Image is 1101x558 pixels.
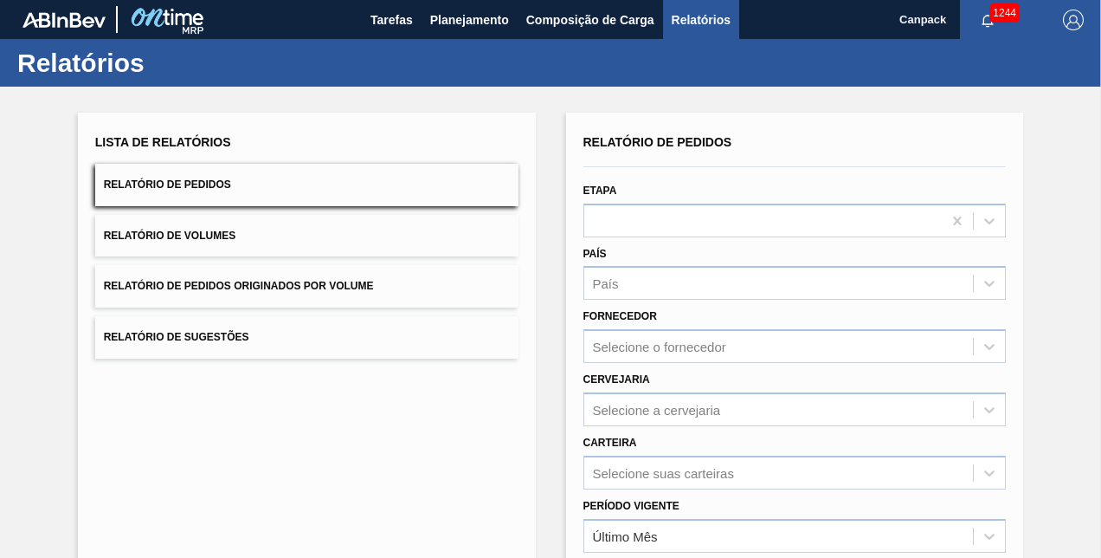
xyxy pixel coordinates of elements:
button: Notificações [960,8,1015,32]
label: Carteira [583,437,637,449]
div: Selecione a cervejaria [593,402,721,417]
span: Tarefas [370,10,413,30]
div: País [593,276,619,291]
span: Planejamento [430,10,509,30]
div: Selecione suas carteiras [593,465,734,480]
img: TNhmsLtSVTkK8tSr43FrP2fwEKptu5GPRR3wAAAABJRU5ErkJggg== [23,12,106,28]
span: Relatórios [672,10,731,30]
h1: Relatórios [17,53,325,73]
span: Relatório de Sugestões [104,331,249,343]
span: Relatório de Pedidos [583,135,732,149]
span: Lista de Relatórios [95,135,231,149]
span: Relatório de Pedidos Originados por Volume [104,280,374,292]
span: Relatório de Volumes [104,230,235,242]
button: Relatório de Volumes [95,215,518,257]
label: País [583,248,607,260]
span: Relatório de Pedidos [104,178,231,191]
label: Fornecedor [583,310,657,322]
img: Logout [1063,10,1084,30]
span: 1244 [989,3,1020,23]
label: Etapa [583,185,617,197]
label: Período Vigente [583,500,679,512]
button: Relatório de Pedidos Originados por Volume [95,265,518,308]
div: Selecione o fornecedor [593,340,726,354]
div: Último Mês [593,529,658,543]
label: Cervejaria [583,373,650,386]
button: Relatório de Pedidos [95,164,518,206]
span: Composição de Carga [526,10,654,30]
button: Relatório de Sugestões [95,316,518,359]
